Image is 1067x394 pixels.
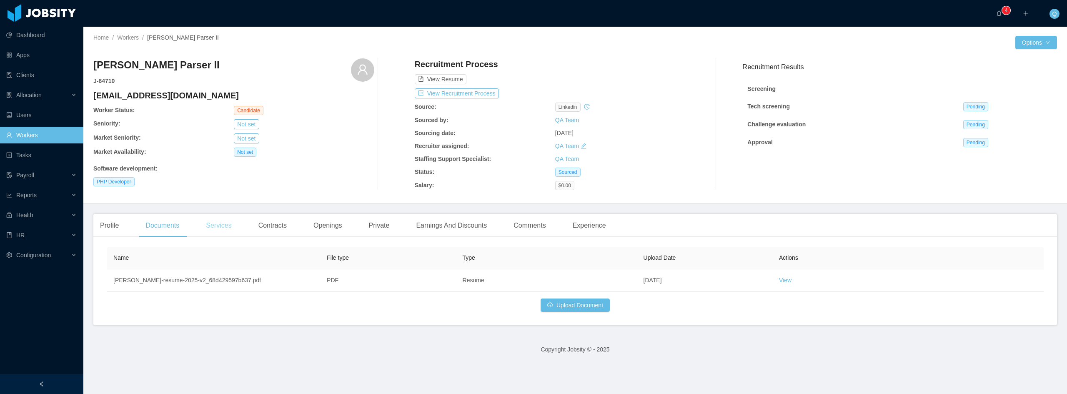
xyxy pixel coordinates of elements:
[307,214,349,237] div: Openings
[357,64,368,75] i: icon: user
[541,299,610,312] button: icon: cloud-uploadUpload Document
[779,254,798,261] span: Actions
[112,34,114,41] span: /
[415,74,466,84] button: icon: file-textView Resume
[555,181,574,190] span: $0.00
[555,143,579,149] a: QA Team
[6,232,12,238] i: icon: book
[6,127,77,143] a: icon: userWorkers
[6,147,77,163] a: icon: profileTasks
[779,277,791,284] a: View
[16,232,25,238] span: HR
[747,121,806,128] strong: Challenge evaluation
[415,156,491,162] b: Staffing Support Specialist:
[555,117,579,123] a: QA Team
[6,192,12,198] i: icon: line-chart
[6,47,77,63] a: icon: appstoreApps
[1023,10,1029,16] i: icon: plus
[83,335,1067,364] footer: Copyright Jobsity © - 2025
[463,254,475,261] span: Type
[113,254,129,261] span: Name
[327,254,349,261] span: File type
[6,212,12,218] i: icon: medicine-box
[581,143,586,149] i: icon: edit
[415,168,434,175] b: Status:
[1015,36,1057,49] button: Optionsicon: down
[409,214,493,237] div: Earnings And Discounts
[16,252,51,258] span: Configuration
[142,34,144,41] span: /
[584,104,590,110] i: icon: history
[644,277,662,284] span: [DATE]
[234,106,263,115] span: Candidate
[415,143,469,149] b: Recruiter assigned:
[6,67,77,83] a: icon: auditClients
[463,277,484,284] span: Resume
[93,177,135,186] span: PHP Developer
[6,27,77,43] a: icon: pie-chartDashboard
[252,214,293,237] div: Contracts
[16,92,42,98] span: Allocation
[747,139,773,146] strong: Approval
[93,214,125,237] div: Profile
[747,85,776,92] strong: Screening
[415,182,434,188] b: Salary:
[234,119,259,129] button: Not set
[415,103,436,110] b: Source:
[93,34,109,41] a: Home
[6,172,12,178] i: icon: file-protect
[555,156,579,162] a: QA Team
[6,107,77,123] a: icon: robotUsers
[234,148,256,157] span: Not set
[415,117,448,123] b: Sourced by:
[507,214,552,237] div: Comments
[996,10,1002,16] i: icon: bell
[415,76,466,83] a: icon: file-textView Resume
[16,192,37,198] span: Reports
[963,120,988,129] span: Pending
[415,130,456,136] b: Sourcing date:
[644,254,676,261] span: Upload Date
[6,252,12,258] i: icon: setting
[747,103,790,110] strong: Tech screening
[93,134,141,141] b: Market Seniority:
[566,214,613,237] div: Experience
[139,214,186,237] div: Documents
[1052,9,1057,19] span: Q
[320,269,456,292] td: PDF
[555,130,574,136] span: [DATE]
[963,102,988,111] span: Pending
[117,34,139,41] a: Workers
[415,90,499,97] a: icon: exportView Recruitment Process
[234,133,259,143] button: Not set
[93,58,220,72] h3: [PERSON_NAME] Parser II
[199,214,238,237] div: Services
[147,34,219,41] span: [PERSON_NAME] Parser II
[362,214,396,237] div: Private
[16,212,33,218] span: Health
[93,148,146,155] b: Market Availability:
[555,103,581,112] span: linkedin
[6,92,12,98] i: icon: solution
[1002,6,1010,15] sup: 4
[16,172,34,178] span: Payroll
[555,168,581,177] span: Sourced
[742,62,1057,72] h3: Recruitment Results
[107,269,320,292] td: [PERSON_NAME]-resume-2025-v2_68d429597b637.pdf
[963,138,988,147] span: Pending
[93,107,135,113] b: Worker Status:
[1005,6,1008,15] p: 4
[93,120,120,127] b: Seniority:
[93,78,115,84] strong: J- 64710
[415,88,499,98] button: icon: exportView Recruitment Process
[93,90,374,101] h4: [EMAIL_ADDRESS][DOMAIN_NAME]
[93,165,158,172] b: Software development :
